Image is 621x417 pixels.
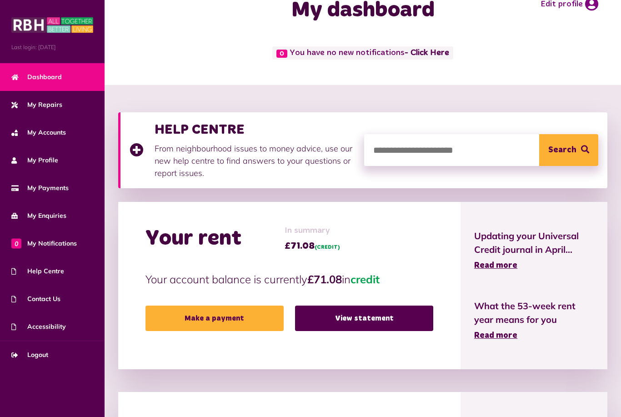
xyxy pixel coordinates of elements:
button: Search [539,134,598,166]
span: My Enquiries [11,211,66,221]
span: 0 [11,238,21,248]
span: Last login: [DATE] [11,43,93,51]
p: Your account balance is currently in [145,271,433,287]
h2: Your rent [145,226,241,252]
span: My Payments [11,183,69,193]
strong: £71.08 [307,272,342,286]
span: Logout [11,350,48,360]
span: Accessibility [11,322,66,332]
span: Contact Us [11,294,60,304]
span: Read more [474,332,517,340]
span: Updating your Universal Credit journal in April... [474,229,594,256]
span: credit [351,272,380,286]
span: You have no new notifications [272,46,453,60]
a: What the 53-week rent year means for you Read more [474,299,594,342]
a: View statement [295,306,433,331]
span: My Notifications [11,239,77,248]
span: In summary [285,225,340,237]
span: My Accounts [11,128,66,137]
span: Dashboard [11,72,62,82]
span: £71.08 [285,239,340,253]
span: My Repairs [11,100,62,110]
span: Read more [474,261,517,270]
img: MyRBH [11,16,93,34]
a: - Click Here [405,49,449,57]
a: Make a payment [145,306,284,331]
h3: HELP CENTRE [155,121,355,138]
span: Help Centre [11,266,64,276]
span: What the 53-week rent year means for you [474,299,594,327]
span: (CREDIT) [315,245,340,250]
a: Updating your Universal Credit journal in April... Read more [474,229,594,272]
span: Search [548,134,576,166]
span: 0 [276,50,287,58]
p: From neighbourhood issues to money advice, use our new help centre to find answers to your questi... [155,142,355,179]
span: My Profile [11,156,58,165]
